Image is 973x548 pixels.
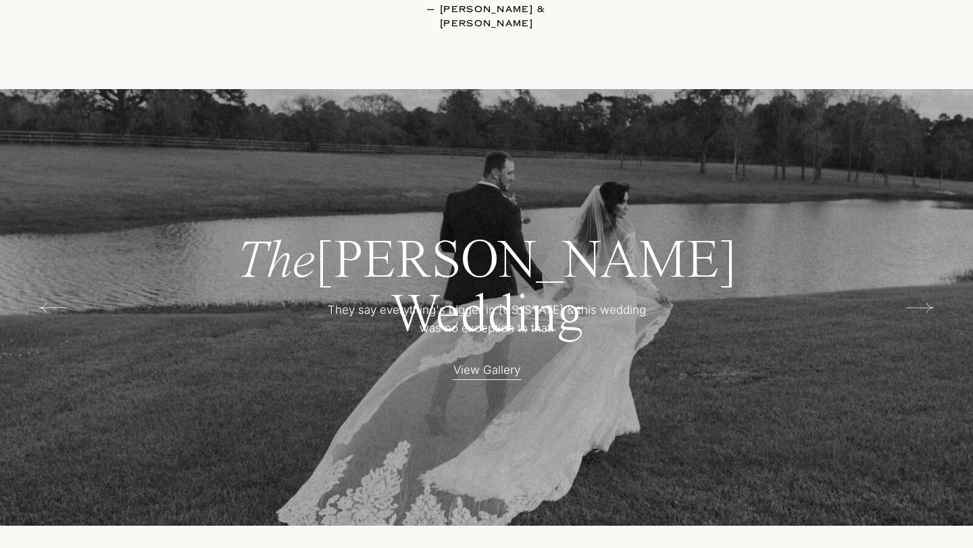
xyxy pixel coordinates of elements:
[326,301,647,345] p: They say everything's bigger in [US_STATE] & this wedding was no exception to that.
[384,3,589,34] p: — [PERSON_NAME] & [PERSON_NAME]
[206,236,767,287] h2: [PERSON_NAME] Wedding
[428,361,546,375] a: View Gallery
[236,236,316,290] i: The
